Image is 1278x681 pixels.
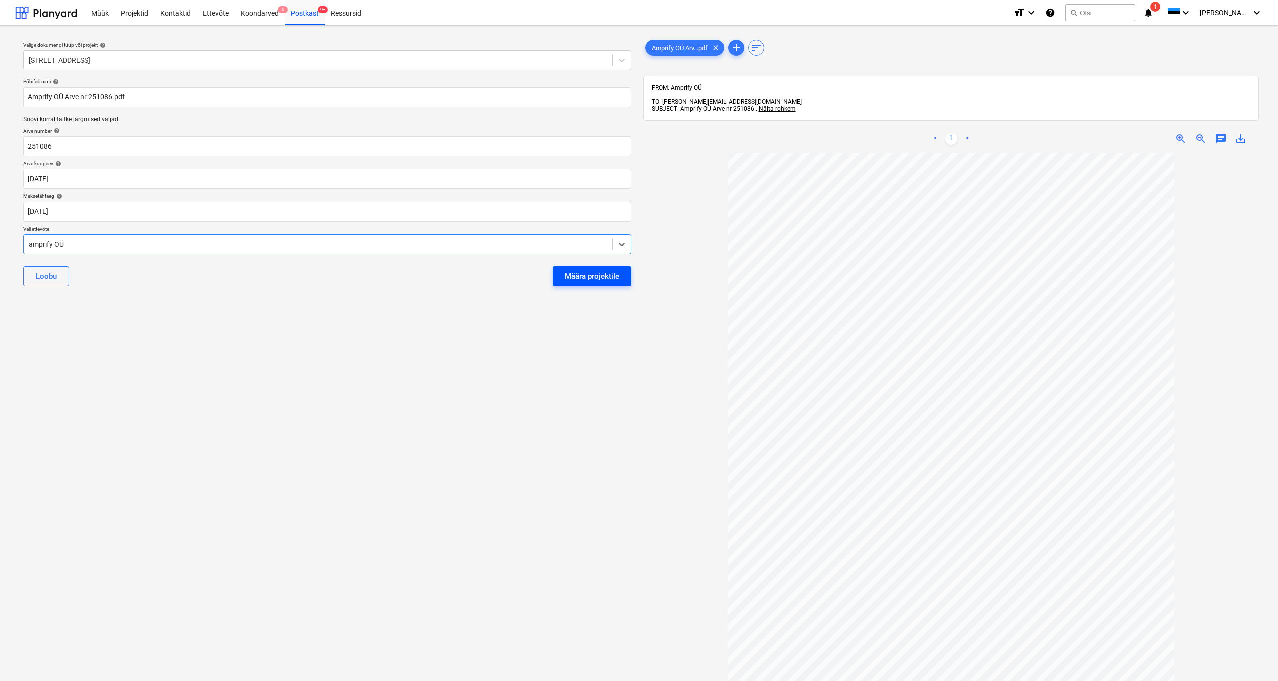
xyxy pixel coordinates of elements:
[23,266,69,286] button: Loobu
[1235,133,1247,145] span: save_alt
[36,270,57,283] div: Loobu
[54,193,62,199] span: help
[23,128,631,134] div: Arve number
[23,193,631,199] div: Maksetähtaeg
[1065,4,1135,21] button: Otsi
[1025,7,1037,19] i: keyboard_arrow_down
[23,78,631,85] div: Põhifaili nimi
[754,105,796,112] span: ...
[98,42,106,48] span: help
[1175,133,1187,145] span: zoom_in
[23,115,631,124] p: Soovi korral täitke järgmised väljad
[318,6,328,13] span: 9+
[929,133,941,145] a: Previous page
[52,128,60,134] span: help
[1200,9,1250,17] span: [PERSON_NAME][GEOGRAPHIC_DATA]
[1013,7,1025,19] i: format_size
[23,87,631,107] input: Põhifaili nimi
[278,6,288,13] span: 5
[646,44,714,52] span: Amprify OÜ Arv...pdf
[23,226,631,234] p: Vali ettevõte
[710,42,722,54] span: clear
[1215,133,1227,145] span: chat
[645,40,724,56] div: Amprify OÜ Arv...pdf
[652,105,754,112] span: SUBJECT: Amprify OÜ Arve nr 251086
[1195,133,1207,145] span: zoom_out
[750,42,762,54] span: sort
[53,161,61,167] span: help
[23,42,631,48] div: Valige dokumendi tüüp või projekt
[1143,7,1153,19] i: notifications
[565,270,619,283] div: Määra projektile
[553,266,631,286] button: Määra projektile
[23,202,631,222] input: Tähtaega pole määratud
[1180,7,1192,19] i: keyboard_arrow_down
[652,98,802,105] span: TO: [PERSON_NAME][EMAIL_ADDRESS][DOMAIN_NAME]
[945,133,957,145] a: Page 1 is your current page
[23,160,631,167] div: Arve kuupäev
[1150,2,1160,12] span: 1
[23,136,631,156] input: Arve number
[961,133,973,145] a: Next page
[51,79,59,85] span: help
[1070,9,1078,17] span: search
[23,169,631,189] input: Arve kuupäeva pole määratud.
[759,105,796,112] span: Näita rohkem
[1045,7,1055,19] i: Abikeskus
[652,84,702,91] span: FROM: Amprify OÜ
[1251,7,1263,19] i: keyboard_arrow_down
[730,42,742,54] span: add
